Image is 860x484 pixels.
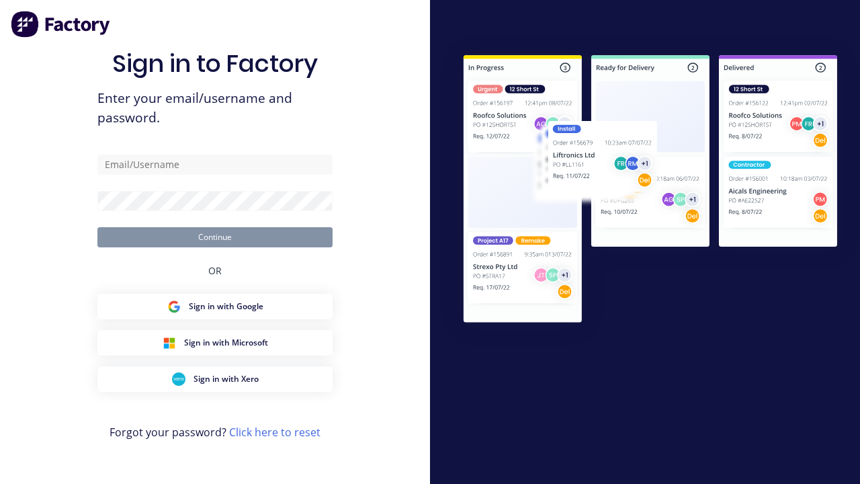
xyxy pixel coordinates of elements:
a: Click here to reset [229,425,320,440]
h1: Sign in to Factory [112,49,318,78]
div: OR [208,247,222,294]
img: Xero Sign in [172,372,185,386]
img: Sign in [441,34,860,347]
img: Microsoft Sign in [163,336,176,350]
button: Continue [97,227,333,247]
span: Forgot your password? [110,424,320,440]
button: Microsoft Sign inSign in with Microsoft [97,330,333,356]
input: Email/Username [97,155,333,175]
img: Google Sign in [167,300,181,313]
button: Xero Sign inSign in with Xero [97,366,333,392]
span: Sign in with Google [189,300,263,313]
span: Enter your email/username and password. [97,89,333,128]
span: Sign in with Xero [193,373,259,385]
span: Sign in with Microsoft [184,337,268,349]
img: Factory [11,11,112,38]
button: Google Sign inSign in with Google [97,294,333,319]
